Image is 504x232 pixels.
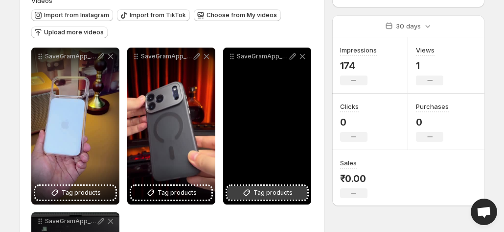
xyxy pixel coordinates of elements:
p: 30 days [396,21,421,31]
span: Upload more videos [44,28,104,36]
span: Tag products [253,188,293,198]
p: SaveGramApp_AQNGUREyMKCfKLk3pQVbx_yIONmmdagktRelfYTRCDAMOTZoXWUFO9qr6PZOcIjWFGnH3c8hPLk0ojRWZ-Bp9... [45,217,96,225]
div: SaveGramApp_AQOB84GTbDOCEIInNHxLkrr4rxEcAPnOwcX_bfwkfLqqjYd2Y4Gi_BtlMmTncWAya4wdcR7-nNCBkcj_fXh-g... [127,48,215,205]
p: 174 [340,60,377,72]
span: Tag products [62,188,101,198]
button: Upload more videos [31,26,108,38]
p: SaveGramApp_AQN5Nn8WXNdwEMQWmSbu9D4ytFpz4ykRlknIL71uSby_XCDscxrlKgHuoL-hWHz1STM6c6-63TY4Eks11fcmh... [45,52,96,60]
h3: Impressions [340,45,377,55]
button: Import from Instagram [31,9,113,21]
button: Tag products [227,186,307,200]
p: SaveGramApp_AQOB84GTbDOCEIInNHxLkrr4rxEcAPnOwcX_bfwkfLqqjYd2Y4Gi_BtlMmTncWAya4wdcR7-nNCBkcj_fXh-g... [141,52,192,60]
p: 0 [340,116,367,128]
button: Tag products [35,186,115,200]
p: ₹0.00 [340,173,367,184]
span: Choose from My videos [206,11,277,19]
button: Import from TikTok [117,9,190,21]
p: 1 [416,60,443,72]
div: Open chat [471,199,497,225]
span: Import from Instagram [44,11,109,19]
h3: Views [416,45,435,55]
span: Tag products [158,188,197,198]
h3: Sales [340,158,357,168]
div: SaveGramApp_AQPxlQhr681LNyJIPyaHx-R_xkSUo-fRIUL5refN5O00y5CiXwVJgUHvNL3p_oVlyA0v8ufof5s8je7ShUUsJ... [223,48,311,205]
p: SaveGramApp_AQPxlQhr681LNyJIPyaHx-R_xkSUo-fRIUL5refN5O00y5CiXwVJgUHvNL3p_oVlyA0v8ufof5s8je7ShUUsJ... [237,52,288,60]
button: Tag products [131,186,211,200]
button: Choose from My videos [194,9,281,21]
h3: Clicks [340,102,359,111]
h3: Purchases [416,102,449,111]
p: 0 [416,116,449,128]
div: SaveGramApp_AQN5Nn8WXNdwEMQWmSbu9D4ytFpz4ykRlknIL71uSby_XCDscxrlKgHuoL-hWHz1STM6c6-63TY4Eks11fcmh... [31,48,119,205]
span: Import from TikTok [130,11,186,19]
